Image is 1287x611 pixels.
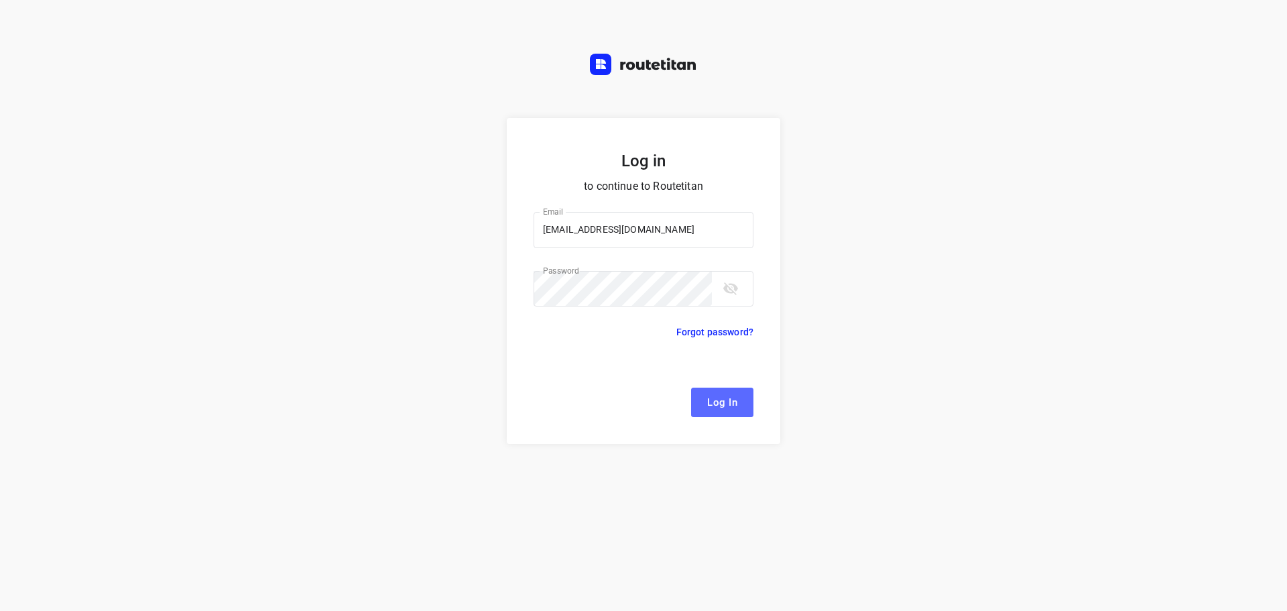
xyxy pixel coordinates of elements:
[691,388,753,417] button: Log In
[534,150,753,172] h5: Log in
[707,394,737,411] span: Log In
[534,177,753,196] p: to continue to Routetitan
[717,275,744,302] button: toggle password visibility
[676,324,753,340] p: Forgot password?
[590,54,697,75] img: Routetitan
